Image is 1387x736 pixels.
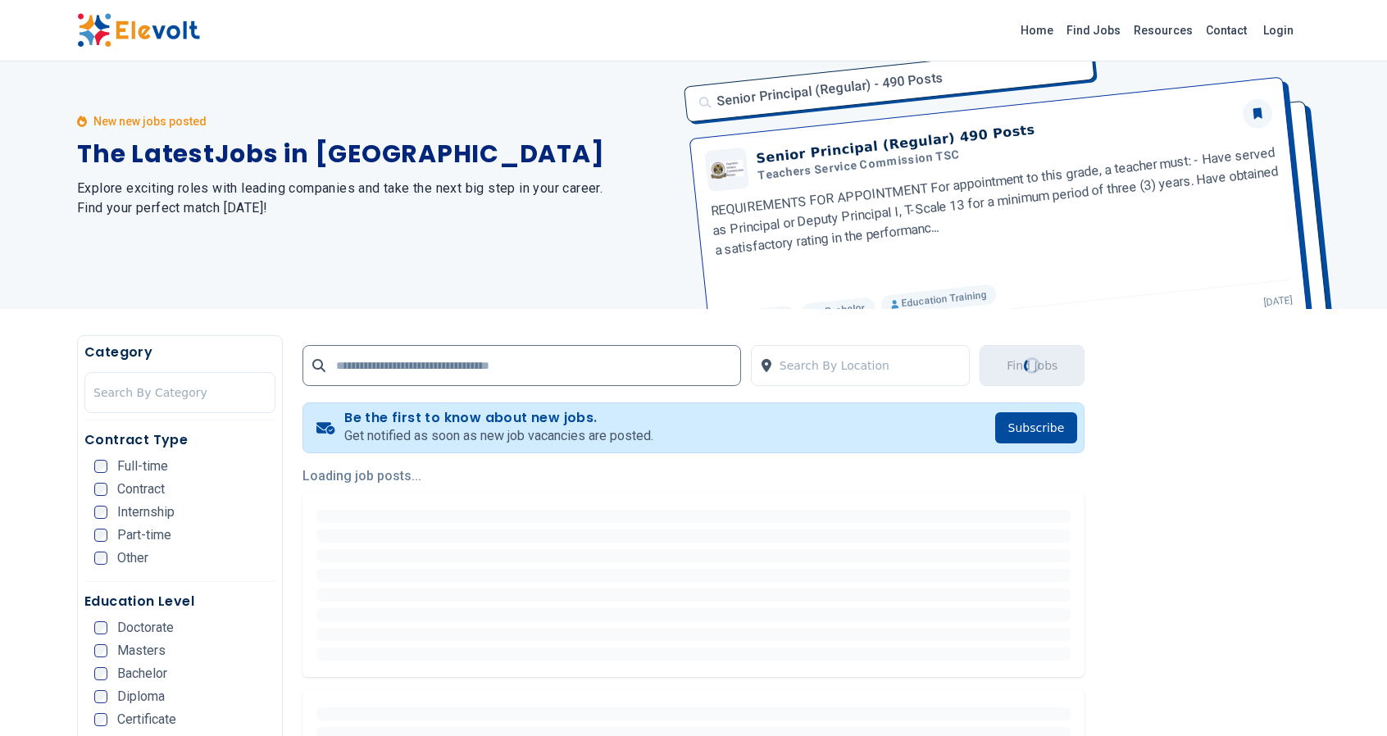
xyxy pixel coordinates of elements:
[117,621,174,634] span: Doctorate
[1014,17,1060,43] a: Home
[94,621,107,634] input: Doctorate
[94,460,107,473] input: Full-time
[94,552,107,565] input: Other
[77,179,674,218] h2: Explore exciting roles with leading companies and take the next big step in your career. Find you...
[117,713,176,726] span: Certificate
[980,345,1085,386] button: Find JobsLoading...
[1060,17,1127,43] a: Find Jobs
[84,592,275,611] h5: Education Level
[1253,14,1303,47] a: Login
[77,139,674,169] h1: The Latest Jobs in [GEOGRAPHIC_DATA]
[117,506,175,519] span: Internship
[1199,17,1253,43] a: Contact
[84,430,275,450] h5: Contract Type
[1305,657,1387,736] iframe: Chat Widget
[94,506,107,519] input: Internship
[995,412,1078,443] button: Subscribe
[117,552,148,565] span: Other
[344,426,653,446] p: Get notified as soon as new job vacancies are posted.
[117,644,166,657] span: Masters
[84,343,275,362] h5: Category
[94,644,107,657] input: Masters
[94,667,107,680] input: Bachelor
[117,690,165,703] span: Diploma
[117,667,167,680] span: Bachelor
[302,466,1085,486] p: Loading job posts...
[94,529,107,542] input: Part-time
[117,460,168,473] span: Full-time
[117,483,165,496] span: Contract
[1127,17,1199,43] a: Resources
[77,13,200,48] img: Elevolt
[94,483,107,496] input: Contract
[94,690,107,703] input: Diploma
[94,713,107,726] input: Certificate
[93,113,207,129] p: New new jobs posted
[344,410,653,426] h4: Be the first to know about new jobs.
[117,529,171,542] span: Part-time
[1021,354,1044,377] div: Loading...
